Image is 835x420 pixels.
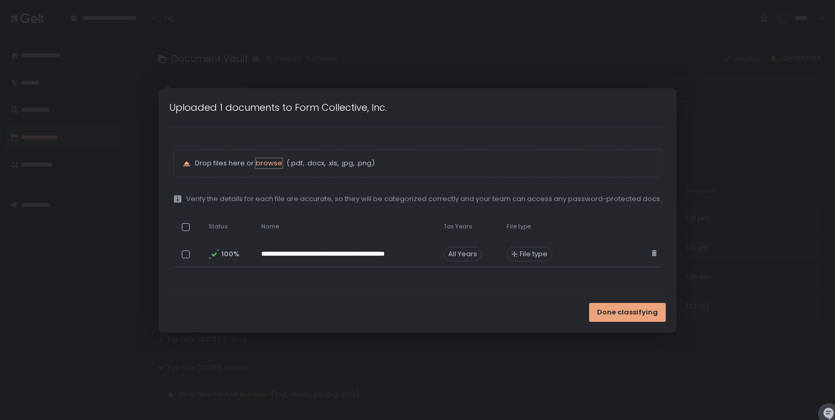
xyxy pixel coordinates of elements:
span: All Years [444,247,482,261]
span: browse [256,158,282,168]
h1: Uploaded 1 documents to Form Collective, Inc. [169,100,387,114]
span: (.pdf, .docx, .xls, .jpg, .png) [284,159,375,168]
p: Drop files here or [195,159,653,168]
button: Done classifying [589,303,666,322]
span: Tax Years [444,223,472,230]
span: Done classifying [597,308,658,317]
span: Name [261,223,279,230]
span: Verify the details for each file are accurate, so they will be categorized correctly and your tea... [186,194,662,204]
span: File type [507,223,531,230]
span: File type [520,249,548,259]
span: 100% [221,249,238,259]
span: Status [209,223,228,230]
button: browse [256,159,282,168]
